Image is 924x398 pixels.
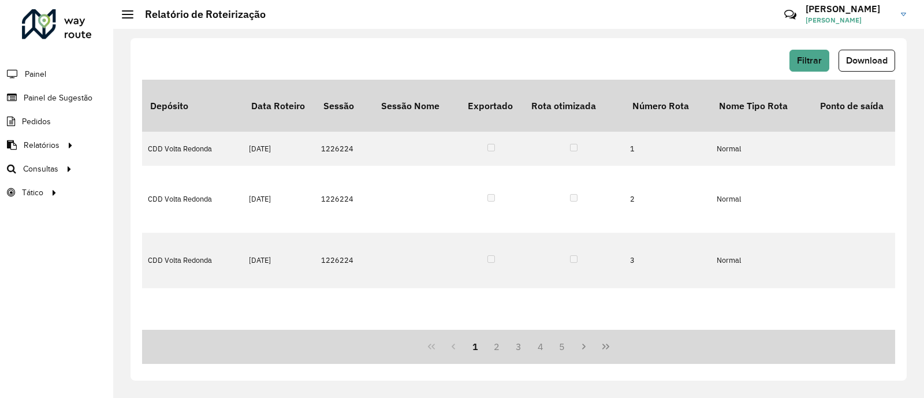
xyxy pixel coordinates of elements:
[25,68,46,80] span: Painel
[142,132,243,165] td: CDD Volta Redonda
[315,80,373,132] th: Sessão
[523,80,624,132] th: Rota otimizada
[464,336,486,358] button: 1
[243,288,315,389] td: [DATE]
[552,336,573,358] button: 5
[142,288,243,389] td: CDD Volta Redonda
[812,80,913,132] th: Ponto de saída
[789,50,829,72] button: Filtrar
[806,3,892,14] h3: [PERSON_NAME]
[573,336,595,358] button: Next Page
[711,80,812,132] th: Nome Tipo Rota
[624,132,711,165] td: 1
[624,288,711,389] td: 4
[142,80,243,132] th: Depósito
[508,336,530,358] button: 3
[142,166,243,233] td: CDD Volta Redonda
[243,132,315,165] td: [DATE]
[315,233,373,289] td: 1226224
[530,336,552,358] button: 4
[797,55,822,65] span: Filtrar
[711,233,812,289] td: Normal
[806,15,892,25] span: [PERSON_NAME]
[133,8,266,21] h2: Relatório de Roteirização
[486,336,508,358] button: 2
[460,80,523,132] th: Exportado
[624,233,711,289] td: 3
[22,116,51,128] span: Pedidos
[23,163,58,175] span: Consultas
[624,80,711,132] th: Número Rota
[373,80,460,132] th: Sessão Nome
[315,288,373,389] td: 1226224
[24,92,92,104] span: Painel de Sugestão
[243,166,315,233] td: [DATE]
[711,288,812,389] td: Normal
[711,132,812,165] td: Normal
[711,166,812,233] td: Normal
[778,2,803,27] a: Contato Rápido
[315,132,373,165] td: 1226224
[839,50,895,72] button: Download
[315,166,373,233] td: 1226224
[846,55,888,65] span: Download
[24,139,59,151] span: Relatórios
[595,336,617,358] button: Last Page
[22,187,43,199] span: Tático
[624,166,711,233] td: 2
[243,233,315,289] td: [DATE]
[142,233,243,289] td: CDD Volta Redonda
[243,80,315,132] th: Data Roteiro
